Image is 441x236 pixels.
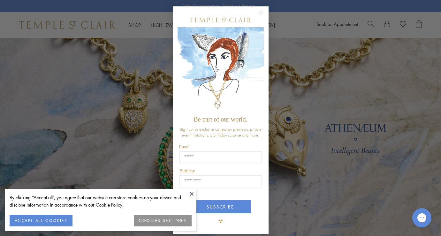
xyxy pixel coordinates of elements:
[194,116,247,123] span: Be part of our world.
[180,126,262,138] span: Sign up for exclusive collection previews, private event invitations, a birthday surprise and more.
[190,18,251,22] img: Temple St. Clair
[10,215,72,226] button: ACCEPT ALL COOKIES
[260,13,268,21] button: Close dialog
[409,206,435,230] iframe: Gorgias live chat messenger
[179,145,190,149] span: Email
[214,215,227,228] img: TSC
[190,200,251,213] button: SUBSCRIBE
[179,151,262,163] input: Email
[10,194,192,208] div: By clicking “Accept all”, you agree that our website can store cookies on your device and disclos...
[179,169,195,173] span: Birthday
[178,27,264,113] img: c4a9eb12-d91a-4d4a-8ee0-386386f4f338.jpeg
[134,215,192,226] button: COOKIES SETTINGS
